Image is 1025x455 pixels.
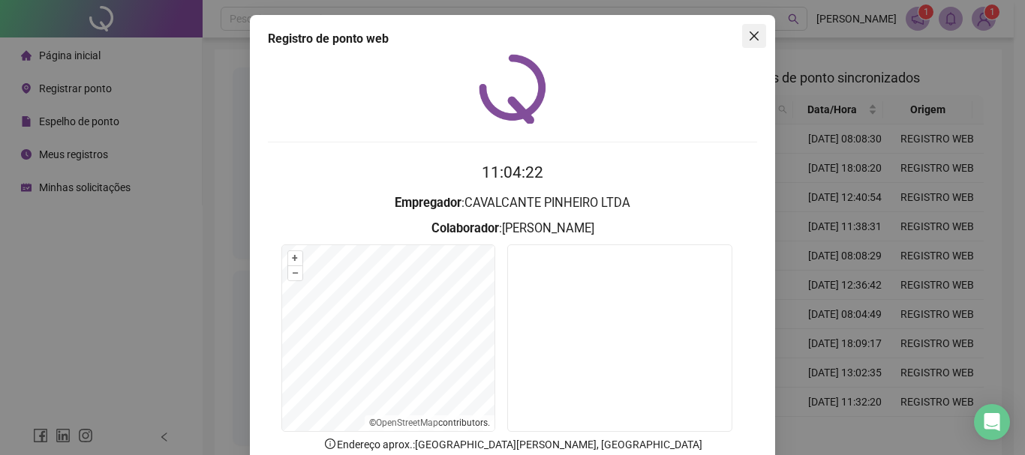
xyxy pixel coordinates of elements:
[431,221,499,235] strong: Colaborador
[268,30,757,48] div: Registro de ponto web
[376,418,438,428] a: OpenStreetMap
[748,30,760,42] span: close
[288,251,302,265] button: +
[369,418,490,428] li: © contributors.
[268,219,757,238] h3: : [PERSON_NAME]
[974,404,1010,440] div: Open Intercom Messenger
[479,54,546,124] img: QRPoint
[288,266,302,280] button: –
[742,24,766,48] button: Close
[482,163,543,181] time: 11:04:22
[323,437,337,451] span: info-circle
[268,436,757,453] p: Endereço aprox. : [GEOGRAPHIC_DATA][PERSON_NAME], [GEOGRAPHIC_DATA]
[268,193,757,213] h3: : CAVALCANTE PINHEIRO LTDA
[395,196,461,210] strong: Empregador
